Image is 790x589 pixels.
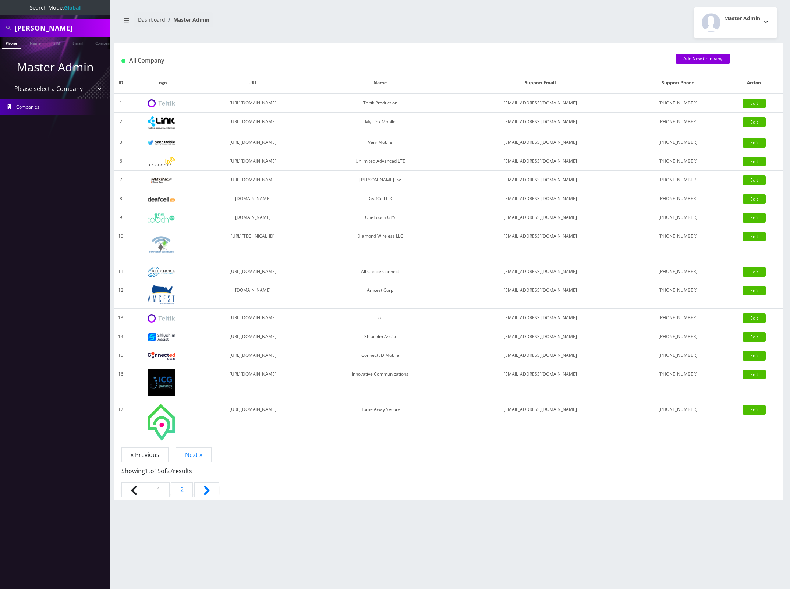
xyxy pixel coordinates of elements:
td: [PHONE_NUMBER] [630,227,726,262]
td: [DOMAIN_NAME] [195,281,311,309]
td: [URL][DOMAIN_NAME] [195,262,311,281]
td: [EMAIL_ADDRESS][DOMAIN_NAME] [450,327,630,346]
strong: Global [64,4,81,11]
td: 3 [114,133,127,152]
td: [PHONE_NUMBER] [630,262,726,281]
td: 13 [114,309,127,327]
a: Add New Company [676,54,730,64]
td: 17 [114,400,127,444]
td: [EMAIL_ADDRESS][DOMAIN_NAME] [450,400,630,444]
img: Teltik Production [148,99,175,108]
td: Diamond Wireless LLC [311,227,450,262]
a: Edit [743,213,766,223]
td: [URL][DOMAIN_NAME] [195,346,311,365]
td: [URL][DOMAIN_NAME] [195,400,311,444]
td: 2 [114,113,127,133]
td: Shluchim Assist [311,327,450,346]
a: Edit [743,370,766,379]
td: 6 [114,152,127,171]
td: All Choice Connect [311,262,450,281]
img: Innovative Communications [148,369,175,396]
td: [URL][DOMAIN_NAME] [195,94,311,113]
a: Name [26,37,45,48]
a: Next &raquo; [194,482,219,497]
nav: Pagination Navigation [121,450,775,500]
td: DeafCell LLC [311,189,450,208]
td: VennMobile [311,133,450,152]
td: [EMAIL_ADDRESS][DOMAIN_NAME] [450,133,630,152]
img: Home Away Secure [148,404,175,441]
img: IoT [148,314,175,323]
a: Go to page 2 [171,482,193,497]
td: 7 [114,171,127,189]
td: 10 [114,227,127,262]
button: Master Admin [694,7,777,38]
a: Phone [2,37,21,49]
a: Dashboard [138,16,165,23]
h1: All Company [121,57,665,64]
th: Name [311,72,450,94]
a: SIM [50,37,64,48]
p: Showing to of results [121,459,775,475]
a: Edit [743,313,766,323]
nav: breadcrumb [120,12,443,33]
td: [DOMAIN_NAME] [195,208,311,227]
td: 8 [114,189,127,208]
td: [PHONE_NUMBER] [630,133,726,152]
td: [PHONE_NUMBER] [630,208,726,227]
span: « Previous [121,447,169,462]
nav: Page navigation example [114,450,783,500]
td: [PHONE_NUMBER] [630,152,726,171]
a: Edit [743,99,766,108]
td: [PHONE_NUMBER] [630,309,726,327]
td: [EMAIL_ADDRESS][DOMAIN_NAME] [450,189,630,208]
td: [URL][DOMAIN_NAME] [195,152,311,171]
td: Innovative Communications [311,365,450,400]
th: URL [195,72,311,94]
td: [EMAIL_ADDRESS][DOMAIN_NAME] [450,262,630,281]
span: Companies [16,104,39,110]
li: Master Admin [165,16,209,24]
th: Support Email [450,72,630,94]
input: Search All Companies [15,21,109,35]
td: [URL][TECHNICAL_ID] [195,227,311,262]
td: [PHONE_NUMBER] [630,189,726,208]
td: My Link Mobile [311,113,450,133]
td: [PHONE_NUMBER] [630,327,726,346]
td: Amcest Corp [311,281,450,309]
a: Edit [743,351,766,361]
td: [EMAIL_ADDRESS][DOMAIN_NAME] [450,281,630,309]
td: [EMAIL_ADDRESS][DOMAIN_NAME] [450,346,630,365]
th: ID [114,72,127,94]
td: [URL][DOMAIN_NAME] [195,171,311,189]
td: [EMAIL_ADDRESS][DOMAIN_NAME] [450,113,630,133]
td: OneTouch GPS [311,208,450,227]
td: IoT [311,309,450,327]
td: [PHONE_NUMBER] [630,94,726,113]
td: 12 [114,281,127,309]
img: Unlimited Advanced LTE [148,157,175,166]
span: 1 [145,467,148,475]
a: Edit [743,175,766,185]
td: [PHONE_NUMBER] [630,281,726,309]
td: [URL][DOMAIN_NAME] [195,133,311,152]
td: 15 [114,346,127,365]
a: Edit [743,332,766,342]
img: Rexing Inc [148,177,175,184]
img: OneTouch GPS [148,213,175,223]
td: [URL][DOMAIN_NAME] [195,309,311,327]
td: Teltik Production [311,94,450,113]
img: ConnectED Mobile [148,352,175,360]
th: Action [726,72,783,94]
td: [PHONE_NUMBER] [630,346,726,365]
td: [EMAIL_ADDRESS][DOMAIN_NAME] [450,227,630,262]
img: Shluchim Assist [148,333,175,341]
td: [EMAIL_ADDRESS][DOMAIN_NAME] [450,365,630,400]
td: [EMAIL_ADDRESS][DOMAIN_NAME] [450,94,630,113]
td: 11 [114,262,127,281]
span: 27 [166,467,173,475]
td: ConnectED Mobile [311,346,450,365]
a: Edit [743,405,766,415]
span: &laquo; Previous [121,482,148,497]
span: 1 [148,482,170,497]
